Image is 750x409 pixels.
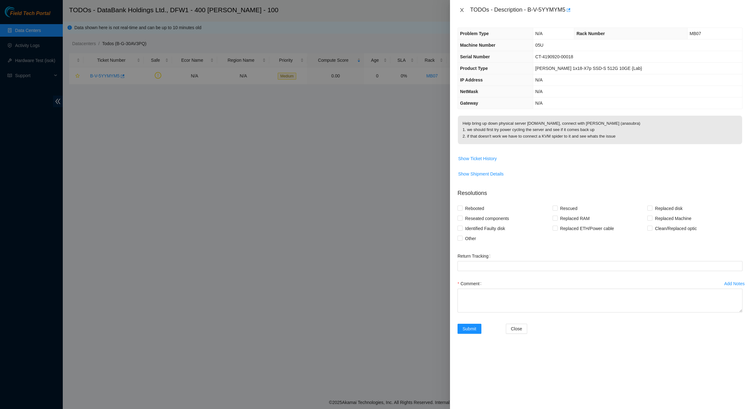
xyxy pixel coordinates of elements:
[458,170,504,177] span: Show Shipment Details
[511,325,522,332] span: Close
[458,251,493,261] label: Return Tracking
[459,8,464,13] span: close
[576,31,605,36] span: Rack Number
[458,7,466,13] button: Close
[535,77,543,82] span: N/A
[724,279,745,289] button: Add Notes
[463,223,508,233] span: Identified Faulty disk
[535,101,543,106] span: N/A
[460,43,496,48] span: Machine Number
[458,184,742,197] p: Resolutions
[558,213,592,223] span: Replaced RAM
[463,213,512,223] span: Reseated components
[458,169,504,179] button: Show Shipment Details
[458,155,497,162] span: Show Ticket History
[535,54,573,59] span: CT-4190920-00018
[535,31,543,36] span: N/A
[652,203,685,213] span: Replaced disk
[458,154,497,164] button: Show Ticket History
[458,116,742,144] p: Help bring up down physical server [DOMAIN_NAME], connect with [PERSON_NAME] (anasubra) 1. we sho...
[460,101,478,106] span: Gateway
[460,31,489,36] span: Problem Type
[470,5,742,15] div: TODOs - Description - B-V-5YYMYM5
[458,324,481,334] button: Submit
[460,54,490,59] span: Serial Number
[458,289,742,312] textarea: Comment
[724,281,745,286] div: Add Notes
[458,279,484,289] label: Comment
[652,223,699,233] span: Clean/Replaced optic
[460,89,478,94] span: NetMask
[460,77,483,82] span: IP Address
[458,261,742,271] input: Return Tracking
[535,89,543,94] span: N/A
[460,66,488,71] span: Product Type
[463,233,479,244] span: Other
[463,325,476,332] span: Submit
[535,66,642,71] span: [PERSON_NAME] 1x18-X7p SSD-S 512G 10GE {Lab}
[535,43,544,48] span: 05U
[506,324,527,334] button: Close
[558,223,617,233] span: Replaced ETH/Power cable
[652,213,694,223] span: Replaced Machine
[463,203,487,213] span: Rebooted
[690,31,701,36] span: MB07
[558,203,580,213] span: Rescued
